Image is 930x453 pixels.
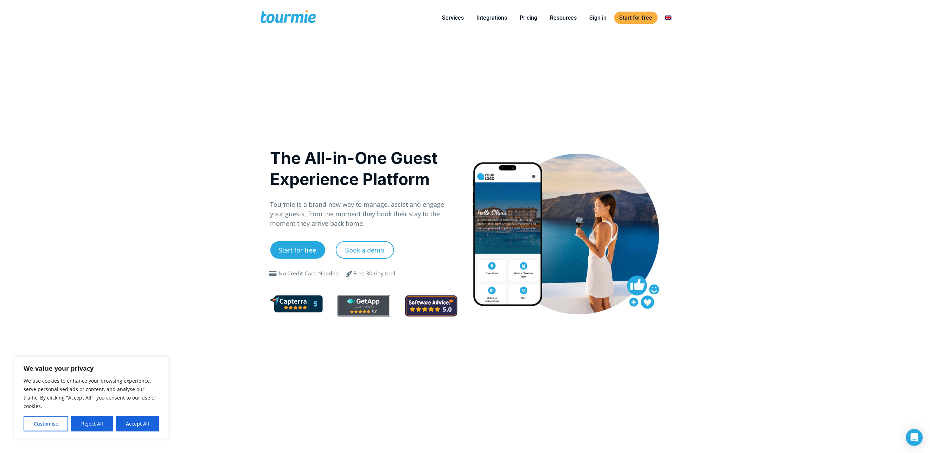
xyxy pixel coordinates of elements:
[515,13,543,22] a: Pricing
[545,13,582,22] a: Resources
[341,269,358,278] span: 
[270,241,325,259] a: Start for free
[24,377,159,410] p: We use cookies to enhance your browsing experience, serve personalised ads or content, and analys...
[268,271,279,276] span: 
[270,147,458,190] h1: The All-in-One Guest Experience Platform
[614,12,658,24] a: Start for free
[437,13,469,22] a: Services
[270,200,458,228] p: Tourmie is a brand-new way to manage, assist and engage your guests, from the moment they book th...
[354,269,396,278] div: Free 30-day trial
[279,269,339,278] div: No Credit Card Needed
[116,416,159,432] button: Accept All
[660,13,677,22] a: Switch to
[336,241,394,259] a: Book a demo
[71,416,113,432] button: Reject All
[24,364,159,372] p: We value your privacy
[24,416,68,432] button: Customise
[906,429,923,446] div: Open Intercom Messenger
[472,13,513,22] a: Integrations
[584,13,612,22] a: Sign in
